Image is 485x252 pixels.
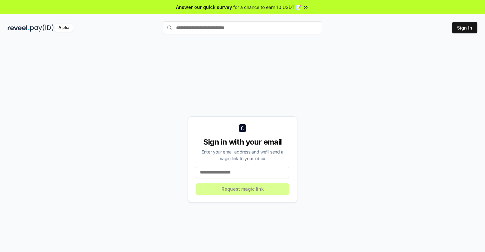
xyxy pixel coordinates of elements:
[196,148,289,162] div: Enter your email address and we’ll send a magic link to your inbox.
[239,124,246,132] img: logo_small
[8,24,29,32] img: reveel_dark
[233,4,301,10] span: for a chance to earn 10 USDT 📝
[55,24,73,32] div: Alpha
[196,137,289,147] div: Sign in with your email
[176,4,232,10] span: Answer our quick survey
[452,22,477,33] button: Sign In
[30,24,54,32] img: pay_id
